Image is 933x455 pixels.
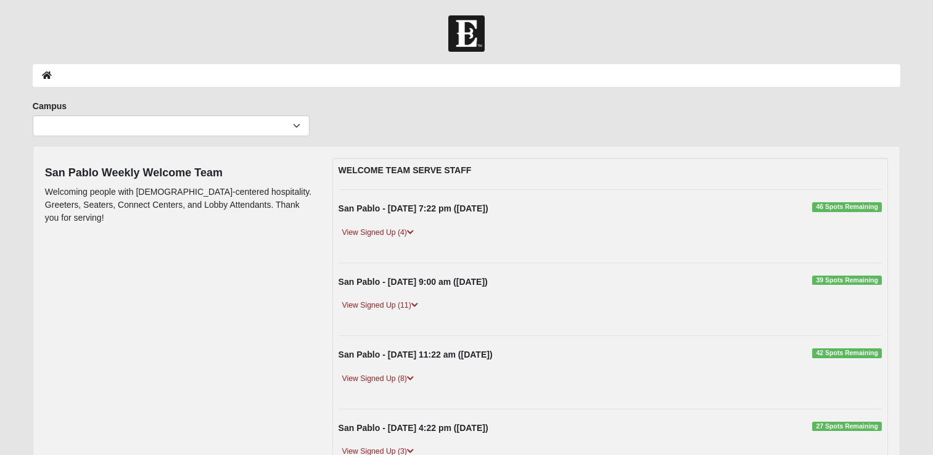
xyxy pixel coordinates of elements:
[339,226,417,239] a: View Signed Up (4)
[812,276,882,285] span: 39 Spots Remaining
[812,202,882,212] span: 46 Spots Remaining
[339,350,493,359] strong: San Pablo - [DATE] 11:22 am ([DATE])
[812,422,882,432] span: 27 Spots Remaining
[339,165,472,175] strong: WELCOME TEAM SERVE STAFF
[339,423,488,433] strong: San Pablo - [DATE] 4:22 pm ([DATE])
[339,277,488,287] strong: San Pablo - [DATE] 9:00 am ([DATE])
[33,100,67,112] label: Campus
[339,203,488,213] strong: San Pablo - [DATE] 7:22 pm ([DATE])
[812,348,882,358] span: 42 Spots Remaining
[339,299,422,312] a: View Signed Up (11)
[45,186,314,224] p: Welcoming people with [DEMOGRAPHIC_DATA]-centered hospitality. Greeters, Seaters, Connect Centers...
[448,15,485,52] img: Church of Eleven22 Logo
[339,372,417,385] a: View Signed Up (8)
[45,166,314,180] h4: San Pablo Weekly Welcome Team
